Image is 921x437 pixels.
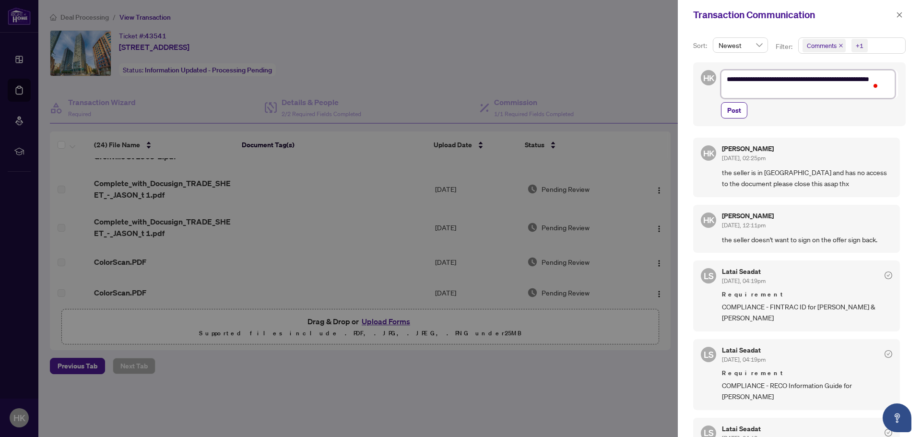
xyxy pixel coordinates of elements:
[722,167,892,189] span: the seller is in [GEOGRAPHIC_DATA] and has no access to the document please close this asap thx
[703,213,714,226] span: HK
[807,41,837,50] span: Comments
[693,40,709,51] p: Sort:
[722,290,892,299] span: Requirement
[693,8,893,22] div: Transaction Communication
[722,347,766,354] h5: Latai Seadat
[719,38,762,52] span: Newest
[704,348,714,361] span: LS
[776,41,794,52] p: Filter:
[722,301,892,324] span: COMPLIANCE - FINTRAC ID for [PERSON_NAME] & [PERSON_NAME]
[896,12,903,18] span: close
[885,350,892,358] span: check-circle
[704,269,714,283] span: LS
[727,103,741,118] span: Post
[721,102,747,118] button: Post
[722,277,766,284] span: [DATE], 04:19pm
[722,425,766,432] h5: Latai Seadat
[721,70,895,98] textarea: To enrich screen reader interactions, please activate Accessibility in Grammarly extension settings
[856,41,863,50] div: +1
[722,368,892,378] span: Requirement
[838,43,843,48] span: close
[722,213,774,219] h5: [PERSON_NAME]
[885,429,892,437] span: check-circle
[722,234,892,245] span: the seller doesn't want to sign on the offer sign back.
[722,154,766,162] span: [DATE], 02:25pm
[703,71,714,84] span: HK
[722,222,766,229] span: [DATE], 12:11pm
[722,380,892,402] span: COMPLIANCE - RECO Information Guide for [PERSON_NAME]
[885,272,892,279] span: check-circle
[722,356,766,363] span: [DATE], 04:19pm
[722,145,774,152] h5: [PERSON_NAME]
[703,146,714,159] span: HK
[803,39,846,52] span: Comments
[722,268,766,275] h5: Latai Seadat
[883,403,911,432] button: Open asap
